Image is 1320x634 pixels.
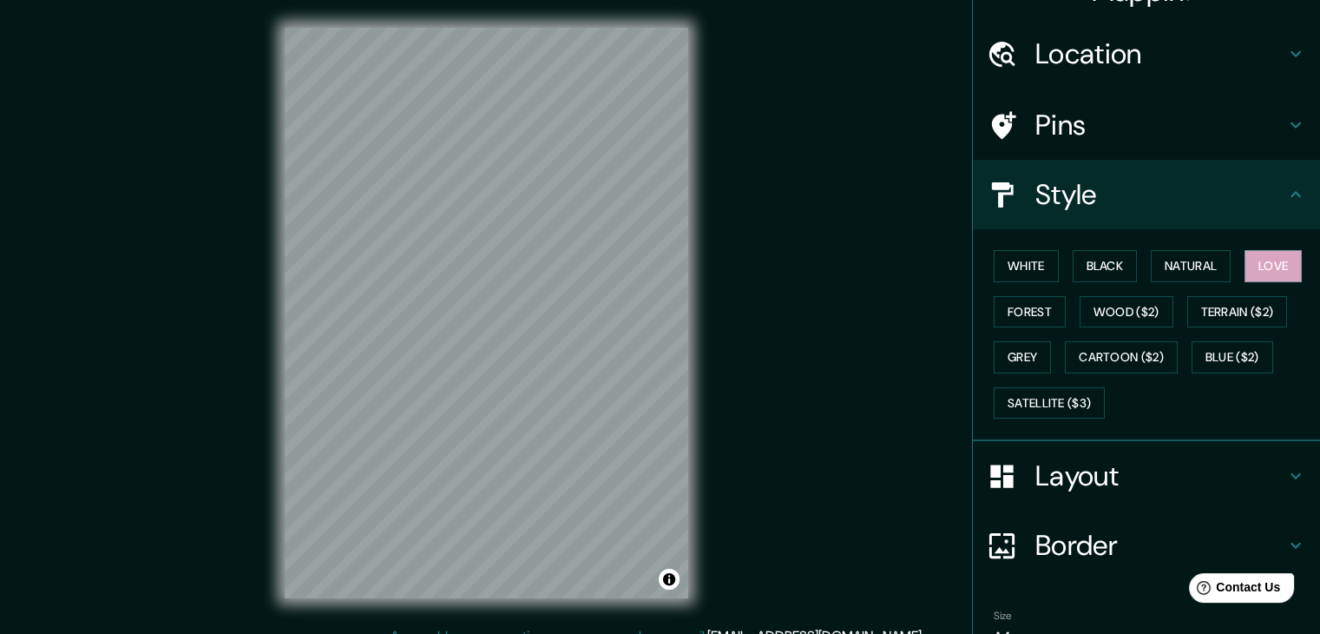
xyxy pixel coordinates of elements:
[994,296,1066,328] button: Forest
[1244,250,1302,282] button: Love
[994,341,1051,373] button: Grey
[1035,108,1285,142] h4: Pins
[994,609,1012,624] label: Size
[1073,250,1138,282] button: Black
[1166,566,1301,615] iframe: Help widget launcher
[1035,177,1285,212] h4: Style
[659,569,680,590] button: Toggle attribution
[1035,36,1285,71] h4: Location
[1035,528,1285,563] h4: Border
[1192,341,1273,373] button: Blue ($2)
[994,250,1059,282] button: White
[973,160,1320,229] div: Style
[973,441,1320,511] div: Layout
[1065,341,1178,373] button: Cartoon ($2)
[973,511,1320,580] div: Border
[1080,296,1173,328] button: Wood ($2)
[1151,250,1231,282] button: Natural
[994,387,1105,419] button: Satellite ($3)
[1187,296,1288,328] button: Terrain ($2)
[973,90,1320,160] div: Pins
[1035,459,1285,493] h4: Layout
[285,28,688,598] canvas: Map
[973,19,1320,89] div: Location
